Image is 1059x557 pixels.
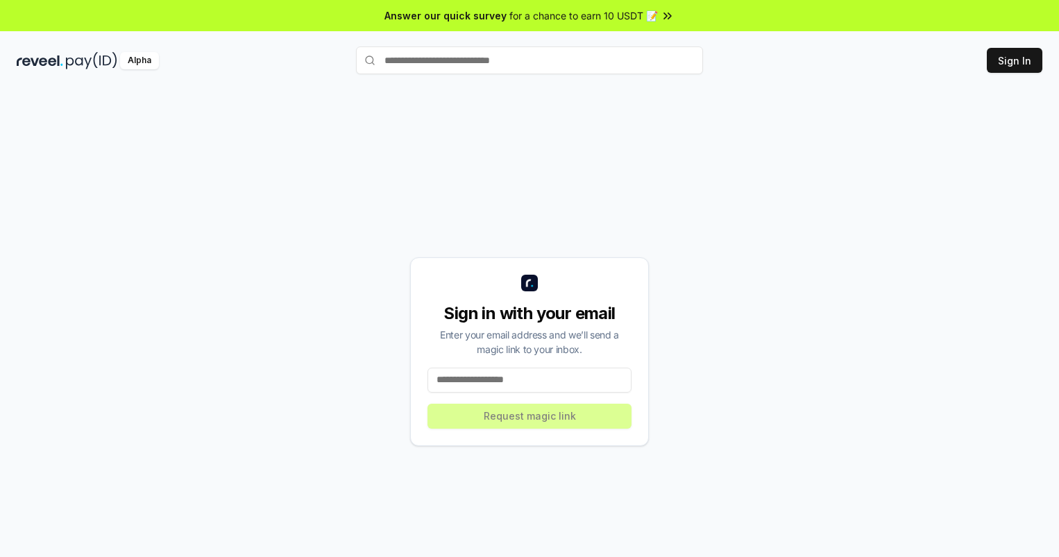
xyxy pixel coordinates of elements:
div: Alpha [120,52,159,69]
div: Sign in with your email [427,302,632,325]
button: Sign In [987,48,1042,73]
img: pay_id [66,52,117,69]
span: Answer our quick survey [384,8,507,23]
div: Enter your email address and we’ll send a magic link to your inbox. [427,327,632,357]
span: for a chance to earn 10 USDT 📝 [509,8,658,23]
img: reveel_dark [17,52,63,69]
img: logo_small [521,275,538,291]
